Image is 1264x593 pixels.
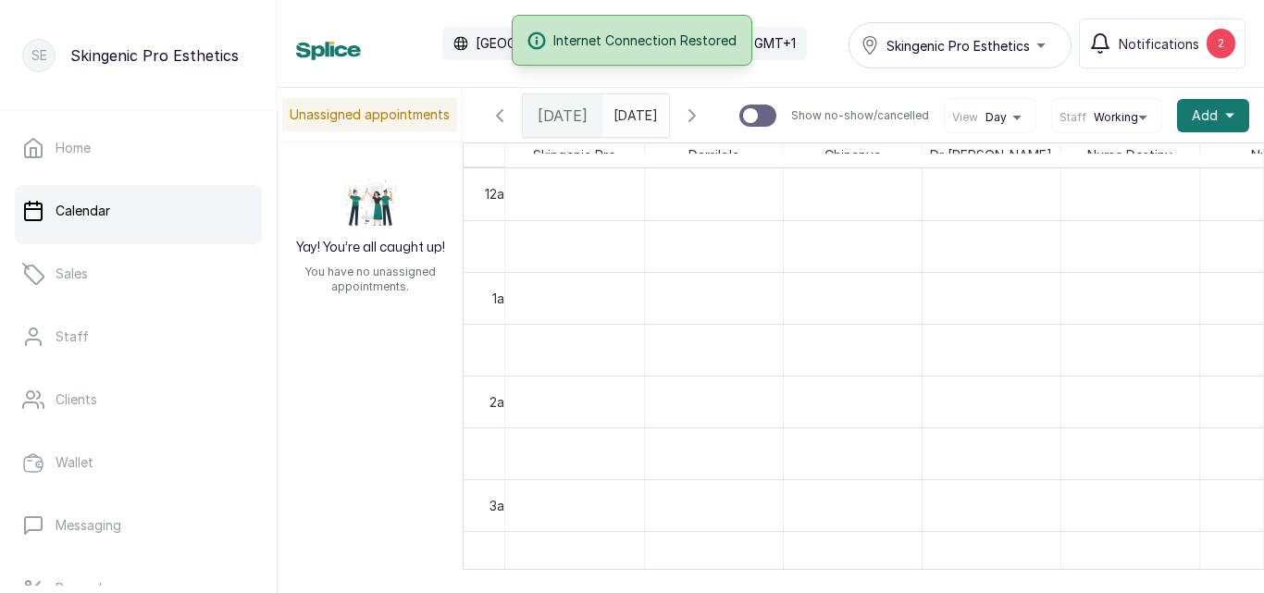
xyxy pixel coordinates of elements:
span: Nurse Destiny [1084,143,1176,167]
p: Unassigned appointments [282,98,457,131]
a: Staff [15,311,262,363]
a: Wallet [15,437,262,488]
div: 2am [486,392,518,412]
div: 1am [489,289,518,308]
div: 3am [486,496,518,515]
span: View [952,110,978,125]
span: Working [1094,110,1138,125]
p: Sales [56,265,88,283]
span: Skingenic Pro [529,143,620,167]
a: Home [15,122,262,174]
p: Messaging [56,516,121,535]
span: Staff [1060,110,1086,125]
p: Home [56,139,91,157]
a: Messaging [15,500,262,551]
p: Calendar [56,202,110,220]
div: 12am [481,184,518,204]
button: Add [1177,99,1249,132]
p: Clients [56,390,97,409]
span: [DATE] [538,105,588,127]
p: Wallet [56,453,93,472]
span: Day [985,110,1007,125]
span: Chinenye [821,143,885,167]
p: You have no unassigned appointments. [289,265,452,294]
p: Show no-show/cancelled [791,108,929,123]
span: Add [1192,106,1218,125]
a: Clients [15,374,262,426]
a: Sales [15,248,262,300]
p: Staff [56,327,89,346]
button: StaffWorking [1060,110,1154,125]
span: Damilola [685,143,743,167]
a: Calendar [15,185,262,237]
span: Dr [PERSON_NAME] [926,143,1056,167]
button: ViewDay [952,110,1028,125]
span: Internet Connection Restored [553,31,737,50]
h2: Yay! You’re all caught up! [296,239,445,257]
div: [DATE] [523,94,602,137]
